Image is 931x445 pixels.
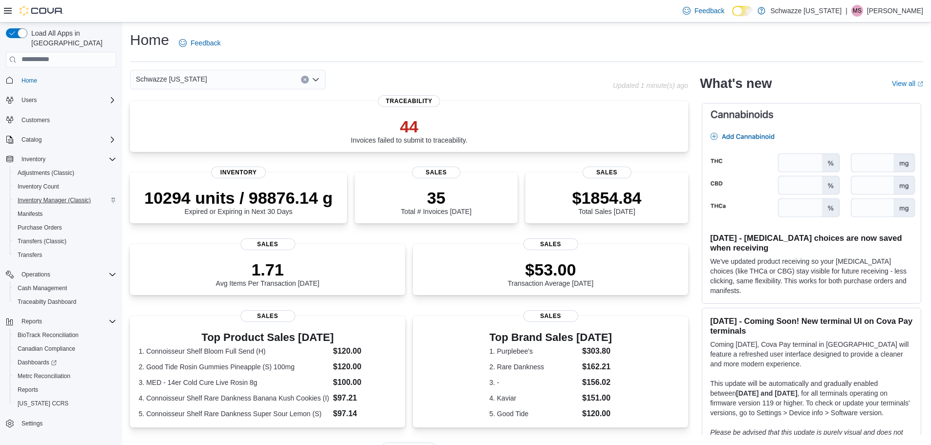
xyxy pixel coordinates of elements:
[139,378,329,387] dt: 3. MED - 14er Cold Cure Live Rosin 8g
[845,5,847,17] p: |
[523,238,578,250] span: Sales
[14,181,63,192] a: Inventory Count
[736,389,797,397] strong: [DATE] and [DATE]
[22,420,43,427] span: Settings
[14,296,116,308] span: Traceabilty Dashboard
[351,117,468,136] p: 44
[333,392,396,404] dd: $97.21
[378,95,440,107] span: Traceability
[10,207,120,221] button: Manifests
[613,82,688,89] p: Updated 1 minute(s) ago
[22,271,50,278] span: Operations
[351,117,468,144] div: Invoices failed to submit to traceability.
[18,196,91,204] span: Inventory Manager (Classic)
[10,221,120,234] button: Purchase Orders
[18,251,42,259] span: Transfers
[14,222,66,233] a: Purchase Orders
[144,188,333,208] p: 10294 units / 98876.14 g
[10,369,120,383] button: Metrc Reconciliation
[732,6,753,16] input: Dark Mode
[14,235,116,247] span: Transfers (Classic)
[582,408,612,420] dd: $120.00
[10,356,120,369] a: Dashboards
[18,316,46,327] button: Reports
[14,208,116,220] span: Manifests
[18,331,79,339] span: BioTrack Reconciliation
[770,5,842,17] p: Schwazze [US_STATE]
[191,38,220,48] span: Feedback
[18,94,116,106] span: Users
[10,383,120,397] button: Reports
[22,116,50,124] span: Customers
[10,180,120,193] button: Inventory Count
[136,73,207,85] span: Schwazze [US_STATE]
[10,248,120,262] button: Transfers
[14,370,116,382] span: Metrc Reconciliation
[401,188,471,208] p: 35
[18,210,43,218] span: Manifests
[240,238,295,250] span: Sales
[18,417,116,429] span: Settings
[412,167,461,178] span: Sales
[14,194,116,206] span: Inventory Manager (Classic)
[14,357,61,368] a: Dashboards
[14,222,116,233] span: Purchase Orders
[333,408,396,420] dd: $97.14
[10,295,120,309] button: Traceabilty Dashboard
[18,114,116,126] span: Customers
[22,155,45,163] span: Inventory
[710,339,913,369] p: Coming [DATE], Cova Pay terminal in [GEOGRAPHIC_DATA] will feature a refreshed user interface des...
[18,237,66,245] span: Transfers (Classic)
[18,153,116,165] span: Inventory
[14,384,116,396] span: Reports
[710,379,913,418] p: This update will be automatically and gradually enabled between , for all terminals operating on ...
[14,235,70,247] a: Transfers (Classic)
[22,136,42,144] span: Catalog
[2,133,120,147] button: Catalog
[14,329,83,341] a: BioTrack Reconciliation
[14,329,116,341] span: BioTrack Reconciliation
[14,398,116,409] span: Washington CCRS
[18,269,116,280] span: Operations
[853,5,862,17] span: MS
[489,332,612,343] h3: Top Brand Sales [DATE]
[18,400,68,407] span: [US_STATE] CCRS
[10,193,120,207] button: Inventory Manager (Classic)
[582,361,612,373] dd: $162.21
[10,342,120,356] button: Canadian Compliance
[333,345,396,357] dd: $120.00
[216,260,320,287] div: Avg Items Per Transaction [DATE]
[572,188,642,208] p: $1854.84
[10,234,120,248] button: Transfers (Classic)
[2,268,120,281] button: Operations
[312,76,320,84] button: Open list of options
[22,77,37,85] span: Home
[18,224,62,232] span: Purchase Orders
[14,398,72,409] a: [US_STATE] CCRS
[508,260,594,279] p: $53.00
[144,188,333,215] div: Expired or Expiring in Next 30 Days
[679,1,728,21] a: Feedback
[582,345,612,357] dd: $303.80
[18,183,59,191] span: Inventory Count
[18,298,76,306] span: Traceabilty Dashboard
[18,153,49,165] button: Inventory
[10,328,120,342] button: BioTrack Reconciliation
[139,409,329,419] dt: 5. Connoisseur Shelf Rare Dankness Super Sour Lemon (S)
[18,359,57,366] span: Dashboards
[240,310,295,322] span: Sales
[18,134,116,146] span: Catalog
[14,167,78,179] a: Adjustments (Classic)
[139,393,329,403] dt: 4. Connoisseur Shelf Rare Dankness Banana Kush Cookies (I)
[139,346,329,356] dt: 1. Connoisseur Shelf Bloom Full Send (H)
[301,76,309,84] button: Clear input
[2,93,120,107] button: Users
[572,188,642,215] div: Total Sales [DATE]
[14,296,80,308] a: Traceabilty Dashboard
[14,357,116,368] span: Dashboards
[10,166,120,180] button: Adjustments (Classic)
[14,370,74,382] a: Metrc Reconciliation
[18,372,70,380] span: Metrc Reconciliation
[14,167,116,179] span: Adjustments (Classic)
[14,249,116,261] span: Transfers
